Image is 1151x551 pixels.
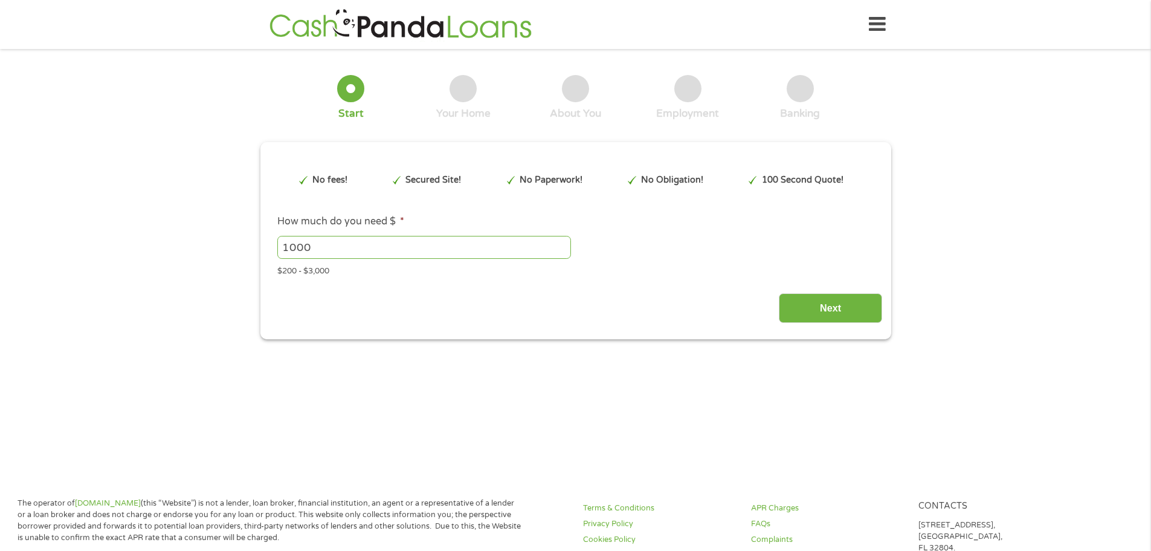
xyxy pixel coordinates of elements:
[583,503,737,514] a: Terms & Conditions
[520,174,582,187] p: No Paperwork!
[583,518,737,530] a: Privacy Policy
[583,534,737,546] a: Cookies Policy
[780,107,820,120] div: Banking
[277,261,873,278] div: $200 - $3,000
[18,498,521,544] p: The operator of (this “Website”) is not a lender, loan broker, financial institution, an agent or...
[656,107,719,120] div: Employment
[338,107,364,120] div: Start
[641,174,703,187] p: No Obligation!
[762,174,843,187] p: 100 Second Quote!
[550,107,601,120] div: About You
[405,174,461,187] p: Secured Site!
[751,518,904,530] a: FAQs
[751,503,904,514] a: APR Charges
[918,501,1072,512] h4: Contacts
[751,534,904,546] a: Complaints
[312,174,347,187] p: No fees!
[75,498,141,508] a: [DOMAIN_NAME]
[266,7,535,42] img: GetLoanNow Logo
[277,215,404,228] label: How much do you need $
[436,107,491,120] div: Your Home
[779,293,882,323] input: Next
